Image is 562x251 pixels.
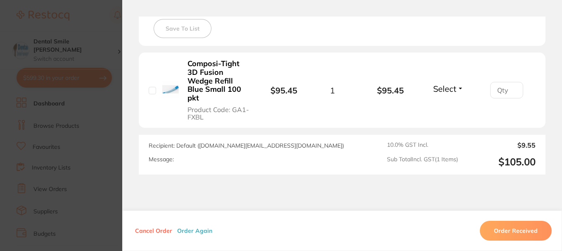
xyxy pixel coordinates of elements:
span: Product Code: GA1-FXBL [187,106,250,121]
span: Recipient: Default ( [DOMAIN_NAME][EMAIL_ADDRESS][DOMAIN_NAME] ) [149,142,344,149]
button: Select [431,84,466,94]
label: Message: [149,156,174,163]
output: $105.00 [465,156,536,168]
output: $9.55 [465,141,536,149]
b: $95.45 [270,85,297,96]
b: $95.45 [361,86,420,95]
button: Order Again [175,227,215,234]
button: Cancel Order [133,227,175,234]
span: Sub Total Incl. GST ( 1 Items) [387,156,458,168]
b: Composi-Tight 3D Fusion Wedge Refill Blue Small 100 pkt [187,60,250,102]
button: Save To List [154,19,211,38]
span: 10.0 % GST Incl. [387,141,458,149]
span: 1 [330,86,335,95]
input: Qty [490,82,523,98]
span: Select [433,84,456,94]
button: Order Received [480,221,552,241]
img: Composi-Tight 3D Fusion Wedge Refill Blue Small 100 pkt [162,81,179,98]
button: Composi-Tight 3D Fusion Wedge Refill Blue Small 100 pkt Product Code: GA1-FXBL [185,59,252,121]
